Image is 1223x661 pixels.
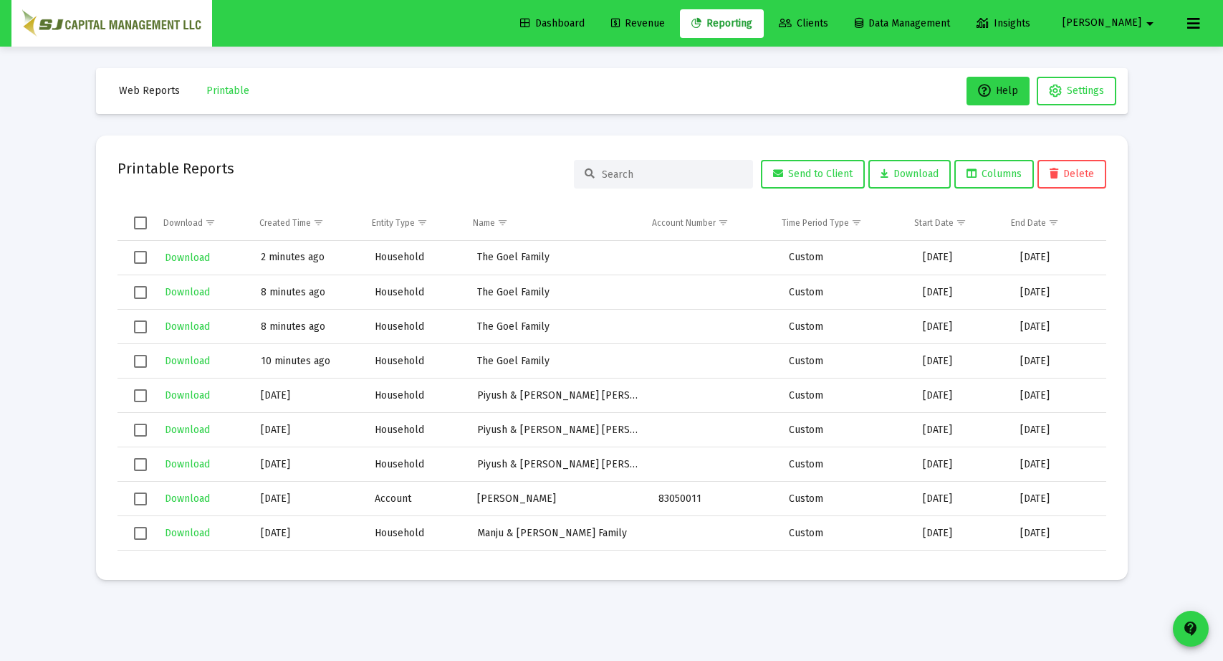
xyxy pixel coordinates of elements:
td: Column Time Period Type [772,206,904,240]
td: Household [365,379,467,413]
span: Help [978,85,1018,97]
span: [PERSON_NAME] [1063,17,1141,29]
span: Show filter options for column 'Start Date' [956,217,967,228]
span: Download [165,493,210,505]
div: Select row [134,355,147,368]
span: Printable [206,85,249,97]
div: Download [163,217,203,229]
td: [DATE] [913,344,1010,379]
span: Show filter options for column 'Name' [497,217,508,228]
td: [DATE] [913,447,1010,482]
span: Show filter options for column 'Time Period Type' [851,217,862,228]
td: [DATE] [251,482,364,516]
td: [DATE] [1010,413,1106,447]
div: Name [473,217,495,229]
td: [DATE] [913,275,1010,310]
span: Reporting [691,17,752,29]
td: 8 minutes ago [251,310,364,344]
td: [DATE] [251,516,364,551]
button: Download [163,282,211,303]
td: [DATE] [913,551,1010,585]
span: Clients [779,17,828,29]
td: Custom [779,516,913,551]
td: 10 minutes ago [251,344,364,379]
td: Household [365,310,467,344]
td: Column End Date [1001,206,1095,240]
td: [DATE] [913,241,1010,275]
td: [DATE] [913,310,1010,344]
div: Select row [134,458,147,471]
div: Select row [134,493,147,505]
td: [DATE] [1010,379,1106,413]
img: Dashboard [22,9,201,38]
td: [DATE] [1010,516,1106,551]
span: Delete [1050,168,1094,180]
td: Household [365,344,467,379]
a: Reporting [680,9,764,38]
span: Download [165,389,210,401]
td: Custom [779,379,913,413]
td: Custom [779,551,913,585]
td: Household [365,516,467,551]
td: [PERSON_NAME] & [PERSON_NAME] [467,551,648,585]
button: Printable [195,77,261,105]
a: Revenue [600,9,676,38]
button: Download [163,247,211,268]
div: Select row [134,424,147,437]
button: Download [163,523,211,543]
td: [DATE] [1010,551,1106,585]
span: Data Management [855,17,950,29]
td: [DATE] [913,413,1010,447]
td: [DATE] [1010,344,1106,379]
span: Dashboard [520,17,585,29]
button: Help [967,77,1030,105]
td: The Goel Family [467,275,648,310]
span: Show filter options for column 'Account Number' [718,217,729,228]
td: The Goel Family [467,344,648,379]
td: [DATE] [251,551,364,585]
span: Download [165,286,210,298]
button: Download [163,316,211,337]
a: Data Management [843,9,961,38]
div: Select all [134,217,147,229]
td: Piyush & [PERSON_NAME] [PERSON_NAME] [467,379,648,413]
span: Columns [967,168,1022,180]
td: Custom [779,482,913,516]
span: Settings [1067,85,1104,97]
span: Revenue [611,17,665,29]
td: Household [365,413,467,447]
button: Columns [954,160,1034,189]
td: Household [365,447,467,482]
button: Send to Client [761,160,865,189]
td: Column Start Date [904,206,1001,240]
td: [DATE] [1010,310,1106,344]
span: Download [165,320,210,333]
td: Column Download [153,206,250,240]
td: [DATE] [251,413,364,447]
td: 2 minutes ago [251,241,364,275]
span: Web Reports [119,85,180,97]
td: Custom [779,275,913,310]
span: Insights [977,17,1030,29]
span: Download [165,527,210,539]
td: Column Created Time [249,206,361,240]
button: Download [163,454,211,475]
div: End Date [1011,217,1046,229]
div: Start Date [914,217,954,229]
td: The Goel Family [467,310,648,344]
mat-icon: arrow_drop_down [1141,9,1159,38]
td: [DATE] [1010,241,1106,275]
td: Custom [779,447,913,482]
td: 8 minutes ago [251,275,364,310]
td: [DATE] [1010,482,1106,516]
button: Delete [1037,160,1106,189]
div: Data grid [117,206,1106,558]
span: Show filter options for column 'Download' [205,217,216,228]
td: Custom [779,344,913,379]
span: Show filter options for column 'Created Time' [313,217,324,228]
td: [DATE] [913,379,1010,413]
td: [DATE] [913,516,1010,551]
td: Household [365,551,467,585]
span: Download [165,424,210,436]
span: Show filter options for column 'Entity Type' [417,217,428,228]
